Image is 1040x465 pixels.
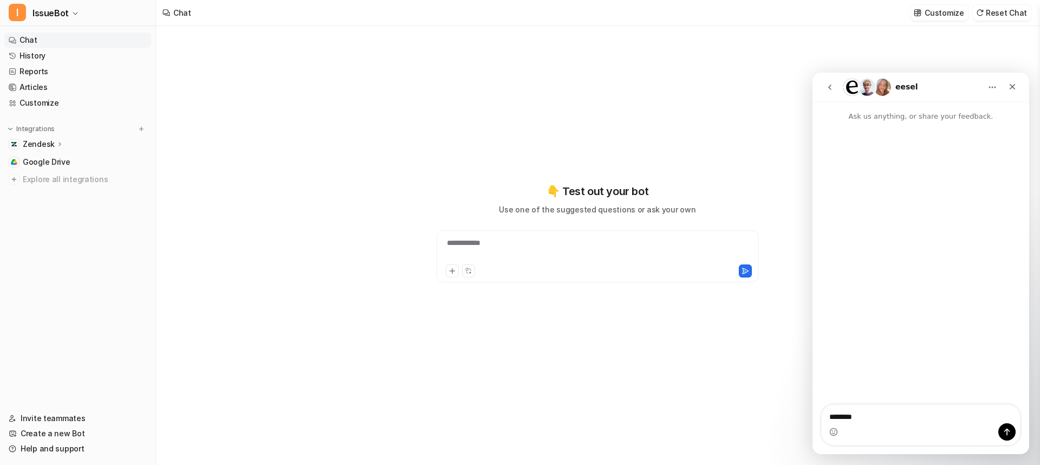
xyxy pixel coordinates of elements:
p: Integrations [16,125,55,133]
a: Invite teammates [4,411,151,426]
p: Use one of the suggested questions or ask your own [499,204,695,215]
button: Customize [911,5,968,21]
a: Chat [4,33,151,48]
img: customize [914,9,921,17]
iframe: Intercom live chat [812,73,1029,454]
img: menu_add.svg [138,125,145,133]
img: Google Drive [11,159,17,165]
a: Google DriveGoogle Drive [4,154,151,170]
span: Google Drive [23,157,70,167]
img: reset [976,9,984,17]
p: Zendesk [23,139,55,150]
img: explore all integrations [9,174,19,185]
a: Articles [4,80,151,95]
img: expand menu [6,125,14,133]
img: Zendesk [11,141,17,147]
span: IssueBot [32,5,69,21]
span: I [9,4,26,21]
a: Reports [4,64,151,79]
a: Create a new Bot [4,426,151,441]
button: Integrations [4,124,58,134]
a: Explore all integrations [4,172,151,187]
button: Reset Chat [973,5,1031,21]
div: Chat [173,7,191,18]
p: Customize [925,7,964,18]
a: Customize [4,95,151,111]
p: 👇 Test out your bot [547,183,648,199]
span: Explore all integrations [23,171,147,188]
a: Help and support [4,441,151,456]
a: History [4,48,151,63]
